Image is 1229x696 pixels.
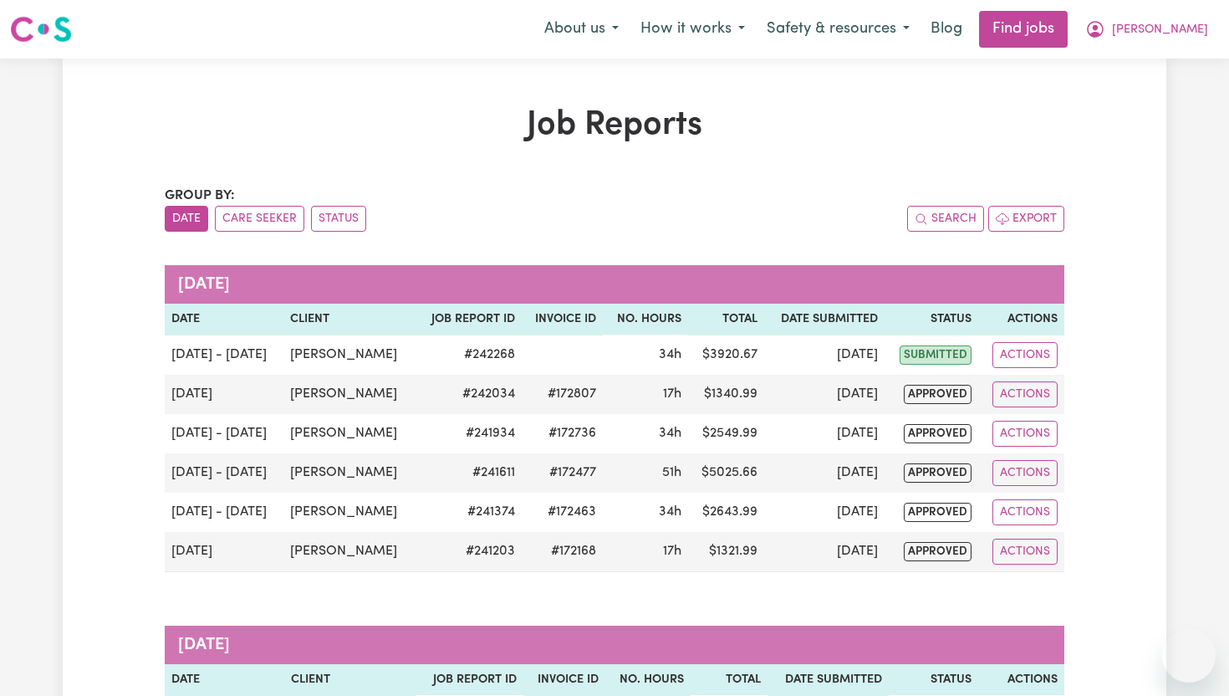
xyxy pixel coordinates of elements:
th: No. Hours [603,304,688,335]
td: # 242268 [416,335,522,375]
td: # 241203 [416,532,522,572]
span: approved [904,542,971,561]
th: Job Report ID [416,664,523,696]
a: Blog [920,11,972,48]
th: Invoice ID [522,304,603,335]
span: Group by: [165,189,235,202]
td: [DATE] [165,375,283,414]
td: #172463 [522,493,603,532]
img: Careseekers logo [10,14,72,44]
button: Search [907,206,984,232]
th: Date Submitted [767,664,889,696]
td: [DATE] [764,493,885,532]
button: sort invoices by care seeker [215,206,304,232]
button: Actions [992,460,1058,486]
button: Actions [992,421,1058,447]
button: Actions [992,499,1058,525]
th: Client [283,304,416,335]
td: [DATE] - [DATE] [165,335,283,375]
th: Status [885,304,978,335]
td: [DATE] [764,453,885,493]
span: 17 hours [663,387,681,401]
button: Export [988,206,1064,232]
td: [DATE] [764,335,885,375]
td: [DATE] [764,414,885,453]
td: [PERSON_NAME] [283,532,416,572]
iframe: Button to launch messaging window [1162,629,1216,683]
td: [DATE] - [DATE] [165,493,283,532]
button: sort invoices by paid status [311,206,366,232]
td: $ 1340.99 [688,375,764,414]
button: Actions [992,539,1058,565]
caption: [DATE] [165,626,1064,664]
td: $ 3920.67 [688,335,764,375]
a: Careseekers logo [10,10,72,49]
button: About us [533,12,630,47]
span: 51 hours [662,466,681,479]
span: 17 hours [663,545,681,558]
td: #172477 [522,453,603,493]
td: [DATE] [165,532,283,572]
span: approved [904,385,971,404]
button: My Account [1074,12,1219,47]
td: [DATE] - [DATE] [165,414,283,453]
span: [PERSON_NAME] [1112,21,1208,39]
button: sort invoices by date [165,206,208,232]
td: #172736 [522,414,603,453]
th: Job Report ID [416,304,522,335]
th: Status [889,664,978,696]
th: No. Hours [605,664,691,696]
td: [PERSON_NAME] [283,414,416,453]
th: Date [165,664,284,696]
caption: [DATE] [165,265,1064,304]
th: Total [688,304,764,335]
th: Date Submitted [764,304,885,335]
h1: Job Reports [165,105,1064,146]
span: submitted [900,345,971,365]
span: 34 hours [659,427,681,440]
td: $ 5025.66 [688,453,764,493]
td: [PERSON_NAME] [283,453,416,493]
td: #172807 [522,375,603,414]
td: [DATE] - [DATE] [165,453,283,493]
a: Find jobs [979,11,1068,48]
td: $ 2643.99 [688,493,764,532]
td: [PERSON_NAME] [283,493,416,532]
button: Safety & resources [756,12,920,47]
td: $ 2549.99 [688,414,764,453]
button: How it works [630,12,756,47]
td: [PERSON_NAME] [283,375,416,414]
span: 34 hours [659,348,681,361]
span: approved [904,424,971,443]
td: [PERSON_NAME] [283,335,416,375]
td: [DATE] [764,375,885,414]
button: Actions [992,342,1058,368]
span: 34 hours [659,505,681,519]
th: Actions [978,664,1064,696]
td: # 242034 [416,375,522,414]
th: Invoice ID [523,664,605,696]
th: Total [691,664,767,696]
td: # 241611 [416,453,522,493]
span: approved [904,503,971,522]
td: # 241934 [416,414,522,453]
td: $ 1321.99 [688,532,764,572]
td: # 241374 [416,493,522,532]
th: Actions [978,304,1064,335]
th: Date [165,304,283,335]
th: Client [284,664,416,696]
button: Actions [992,381,1058,407]
td: #172168 [522,532,603,572]
td: [DATE] [764,532,885,572]
span: approved [904,463,971,483]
